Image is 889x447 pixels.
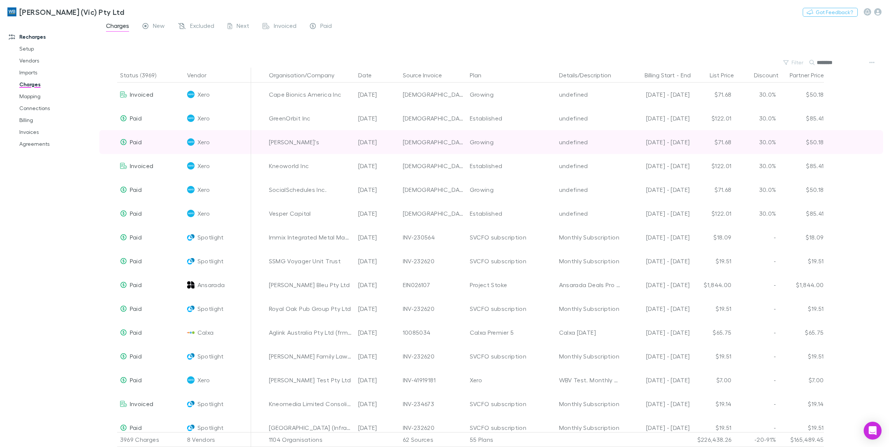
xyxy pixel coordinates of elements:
[626,273,690,297] div: [DATE] - [DATE]
[355,154,400,178] div: [DATE]
[403,416,464,440] div: INV-232620
[626,368,690,392] div: [DATE] - [DATE]
[403,297,464,321] div: INV-232620
[626,106,690,130] div: [DATE] - [DATE]
[187,281,195,289] img: Ansarada's Logo
[403,83,464,106] div: [DEMOGRAPHIC_DATA]-6578810
[470,106,553,130] div: Established
[269,178,352,202] div: SocialSchedules Inc.
[626,178,690,202] div: [DATE] - [DATE]
[184,432,251,447] div: 8 Vendors
[559,368,620,392] div: WBV Test. Monthly Subscription, Grow, [DATE] to [DATE] 90% Discount.
[470,297,553,321] div: SVCFO subscription
[626,392,690,416] div: [DATE] - [DATE]
[12,67,105,78] a: Imports
[190,22,214,32] span: Excluded
[779,130,824,154] div: $50.18
[735,273,779,297] div: -
[690,106,735,130] div: $122.01
[626,130,690,154] div: [DATE] - [DATE]
[779,249,824,273] div: $19.51
[198,202,210,225] span: Xero
[626,249,690,273] div: [DATE] - [DATE]
[690,130,735,154] div: $71.68
[198,130,210,154] span: Xero
[735,249,779,273] div: -
[735,202,779,225] div: 30.0%
[269,344,352,368] div: [PERSON_NAME] Family Lawyers
[690,83,735,106] div: $71.68
[198,154,210,178] span: Xero
[690,368,735,392] div: $7.00
[690,344,735,368] div: $19.51
[735,297,779,321] div: -
[735,344,779,368] div: -
[735,130,779,154] div: 30.0%
[735,416,779,440] div: -
[130,281,142,288] span: Paid
[269,130,352,154] div: [PERSON_NAME]'s
[470,344,553,368] div: SVCFO subscription
[355,106,400,130] div: [DATE]
[7,7,16,16] img: William Buck (Vic) Pty Ltd's Logo
[645,68,675,83] button: Billing Start
[559,392,620,416] div: Monthly Subscription
[626,297,690,321] div: [DATE] - [DATE]
[735,368,779,392] div: -
[187,376,195,384] img: Xero's Logo
[470,392,553,416] div: SVCFO subscription
[355,392,400,416] div: [DATE]
[198,321,214,344] span: Calxa
[266,432,355,447] div: 1104 Organisations
[403,249,464,273] div: INV-232620
[559,154,620,178] div: undefined
[779,83,824,106] div: $50.18
[779,416,824,440] div: $19.51
[735,321,779,344] div: -
[559,344,620,368] div: Monthly Subscription
[12,90,105,102] a: Mapping
[735,432,779,447] div: -20-91%
[355,321,400,344] div: [DATE]
[735,392,779,416] div: -
[130,234,142,241] span: Paid
[3,3,129,21] a: [PERSON_NAME] (Vic) Pty Ltd
[187,68,215,83] button: Vendor
[470,154,553,178] div: Established
[198,225,224,249] span: Spotlight
[12,78,105,90] a: Charges
[187,305,195,312] img: Spotlight's Logo
[130,186,142,193] span: Paid
[269,225,352,249] div: Immix Integrated Metal Management P/L
[355,225,400,249] div: [DATE]
[626,321,690,344] div: [DATE] - [DATE]
[130,400,154,407] span: Invoiced
[187,257,195,265] img: Spotlight's Logo
[470,273,553,297] div: Project Stoke
[735,225,779,249] div: -
[559,249,620,273] div: Monthly Subscription
[403,106,464,130] div: [DEMOGRAPHIC_DATA]-6578810
[779,154,824,178] div: $85.41
[864,422,882,440] div: Open Intercom Messenger
[130,424,142,431] span: Paid
[355,368,400,392] div: [DATE]
[470,178,553,202] div: Growing
[1,31,105,43] a: Recharges
[470,202,553,225] div: Established
[198,368,210,392] span: Xero
[403,68,451,83] button: Source Invoice
[690,297,735,321] div: $19.51
[130,210,142,217] span: Paid
[626,416,690,440] div: [DATE] - [DATE]
[187,138,195,146] img: Xero's Logo
[779,432,824,447] div: $165,489.45
[403,321,464,344] div: 10085034
[130,257,142,264] span: Paid
[626,154,690,178] div: [DATE] - [DATE]
[790,68,833,83] button: Partner Price
[355,273,400,297] div: [DATE]
[779,225,824,249] div: $18.09
[403,344,464,368] div: INV-232620
[779,321,824,344] div: $65.75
